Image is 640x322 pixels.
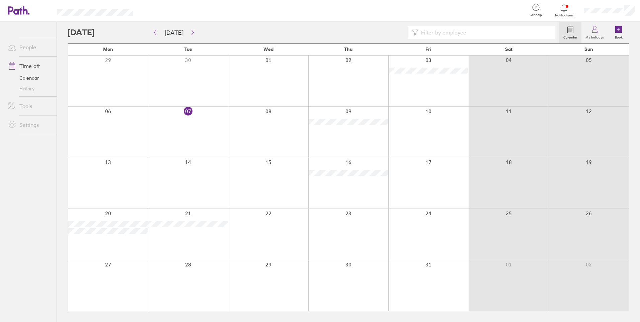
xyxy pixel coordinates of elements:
[525,13,547,17] span: Get help
[425,47,431,52] span: Fri
[581,22,608,43] a: My holidays
[159,27,189,38] button: [DATE]
[3,73,57,83] a: Calendar
[559,22,581,43] a: Calendar
[3,83,57,94] a: History
[3,118,57,132] a: Settings
[263,47,273,52] span: Wed
[184,47,192,52] span: Tue
[553,13,575,17] span: Notifications
[344,47,352,52] span: Thu
[103,47,113,52] span: Mon
[553,3,575,17] a: Notifications
[3,59,57,73] a: Time off
[584,47,593,52] span: Sun
[505,47,512,52] span: Sat
[3,99,57,113] a: Tools
[418,26,551,39] input: Filter by employee
[611,33,627,39] label: Book
[581,33,608,39] label: My holidays
[3,41,57,54] a: People
[608,22,629,43] a: Book
[559,33,581,39] label: Calendar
